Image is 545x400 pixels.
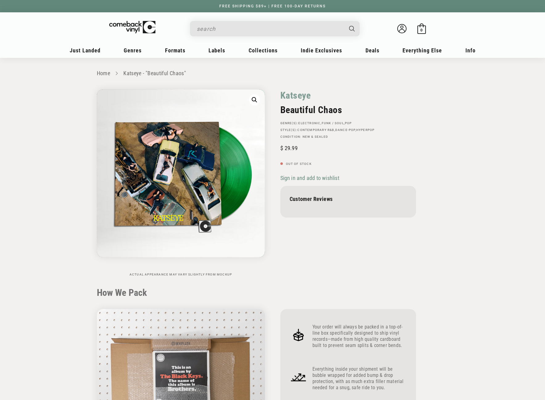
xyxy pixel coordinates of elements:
button: Sign in and add to wishlist [280,174,341,182]
h2: How We Pack [97,287,448,298]
span: Just Landed [70,47,101,54]
a: FREE SHIPPING $89+ | FREE 100-DAY RETURNS [213,4,332,8]
input: search [197,22,343,35]
div: Search [190,21,360,36]
span: 29.99 [280,145,298,151]
span: Labels [209,47,225,54]
a: Pop [345,121,352,125]
span: Deals [365,47,379,54]
p: Your order will always be packed in a top-of-line box specifically designed to ship vinyl records... [312,324,407,349]
nav: breadcrumbs [97,69,448,78]
p: STYLE(S): , , [280,128,416,132]
p: Everything inside your shipment will be bubble wrapped for added bump & drop protection, with as ... [312,366,407,391]
h2: Beautiful Chaos [280,104,416,115]
a: Contemporary R&B [297,128,334,132]
img: Frame_4_1.png [290,368,308,386]
a: Electronic [298,121,320,125]
p: Out of stock [280,162,416,166]
span: Formats [165,47,185,54]
a: Hyperpop [356,128,375,132]
a: Katseye - "Beautiful Chaos" [123,70,186,76]
span: Sign in and add to wishlist [280,175,339,181]
span: Collections [249,47,278,54]
span: Info [465,47,476,54]
p: Actual appearance may vary slightly from mockup [97,273,265,276]
span: Indie Exclusives [301,47,342,54]
a: Home [97,70,110,76]
span: 0 [420,28,423,32]
button: Search [344,21,360,36]
a: Katseye [280,89,311,101]
a: Funk / Soul [322,121,344,125]
a: Dance-pop [335,128,355,132]
media-gallery: Gallery Viewer [97,89,265,276]
p: GENRE(S): , , [280,121,416,125]
span: $ [280,145,283,151]
img: Frame_4.png [290,326,308,344]
span: Everything Else [403,47,442,54]
p: Customer Reviews [290,196,407,202]
span: Genres [124,47,142,54]
p: Condition: New & Sealed [280,135,416,139]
